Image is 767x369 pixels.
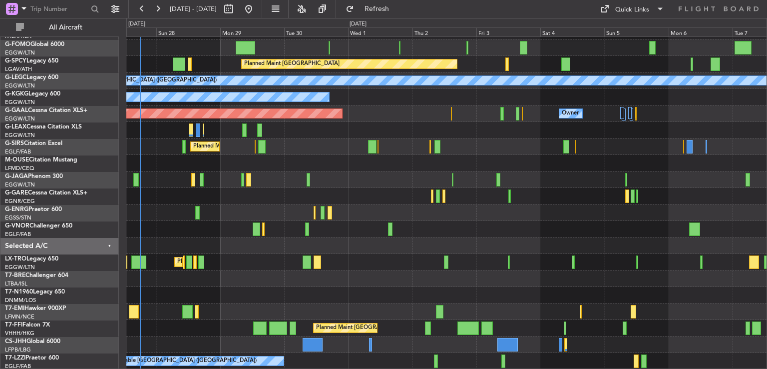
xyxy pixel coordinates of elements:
div: Tue 30 [284,27,348,36]
div: Mon 6 [669,27,733,36]
span: [DATE] - [DATE] [170,4,217,13]
a: EGGW/LTN [5,131,35,139]
a: G-LEAXCessna Citation XLS [5,124,82,130]
a: G-JAGAPhenom 300 [5,173,63,179]
a: T7-N1960Legacy 650 [5,289,65,295]
a: G-KGKGLegacy 600 [5,91,60,97]
a: EGGW/LTN [5,181,35,188]
a: G-GAALCessna Citation XLS+ [5,107,87,113]
a: EGGW/LTN [5,263,35,271]
span: T7-N1960 [5,289,33,295]
span: T7-FFI [5,322,22,328]
a: G-FOMOGlobal 6000 [5,41,64,47]
a: EGSS/STN [5,214,31,221]
a: G-VNORChallenger 650 [5,223,72,229]
a: EGGW/LTN [5,82,35,89]
div: Mon 29 [220,27,284,36]
input: Trip Number [30,1,88,16]
div: Planned Maint [GEOGRAPHIC_DATA] ([GEOGRAPHIC_DATA]) [177,254,335,269]
span: G-LEGC [5,74,26,80]
span: G-JAGA [5,173,28,179]
div: Sun 28 [156,27,220,36]
div: Planned Maint [GEOGRAPHIC_DATA] [244,56,340,71]
a: CS-JHHGlobal 6000 [5,338,60,344]
button: Refresh [341,1,401,17]
div: A/C Unavailable [GEOGRAPHIC_DATA] ([GEOGRAPHIC_DATA]) [94,353,257,368]
span: G-SPCY [5,58,26,64]
span: CS-JHH [5,338,26,344]
span: G-VNOR [5,223,29,229]
a: EGGW/LTN [5,49,35,56]
button: Quick Links [595,1,669,17]
a: G-ENRGPraetor 600 [5,206,62,212]
a: DNMM/LOS [5,296,36,304]
a: G-SIRSCitation Excel [5,140,62,146]
div: A/C Unavailable [GEOGRAPHIC_DATA] ([GEOGRAPHIC_DATA]) [54,73,217,88]
span: T7-LZZI [5,355,25,361]
a: VHHH/HKG [5,329,34,337]
a: EGNR/CEG [5,197,35,205]
span: G-FOMO [5,41,30,47]
div: Owner [562,106,579,121]
a: G-SPCYLegacy 650 [5,58,58,64]
div: Thu 2 [412,27,476,36]
div: Quick Links [615,5,649,15]
a: T7-FFIFalcon 7X [5,322,50,328]
a: EGGW/LTN [5,98,35,106]
span: G-LEAX [5,124,26,130]
span: G-KGKG [5,91,28,97]
span: G-SIRS [5,140,24,146]
a: G-LEGCLegacy 600 [5,74,58,80]
a: LTBA/ISL [5,280,27,287]
span: G-GARE [5,190,28,196]
div: Wed 1 [348,27,412,36]
span: All Aircraft [26,24,105,31]
a: EGLF/FAB [5,148,31,155]
div: Sat 4 [540,27,604,36]
a: LFMD/CEQ [5,164,34,172]
a: M-OUSECitation Mustang [5,157,77,163]
span: M-OUSE [5,157,29,163]
a: EGGW/LTN [5,115,35,122]
span: T7-BRE [5,272,25,278]
a: T7-EMIHawker 900XP [5,305,66,311]
div: Planned Maint [GEOGRAPHIC_DATA] ([GEOGRAPHIC_DATA]) [193,139,351,154]
a: EGLF/FAB [5,230,31,238]
a: G-GARECessna Citation XLS+ [5,190,87,196]
div: [DATE] [128,20,145,28]
div: Sun 5 [604,27,668,36]
div: [DATE] [350,20,367,28]
span: Refresh [356,5,398,12]
a: T7-LZZIPraetor 600 [5,355,59,361]
span: T7-EMI [5,305,24,311]
a: T7-BREChallenger 604 [5,272,68,278]
div: Fri 3 [476,27,540,36]
a: LFMN/NCE [5,313,34,320]
div: Planned Maint [GEOGRAPHIC_DATA] ([GEOGRAPHIC_DATA]) [316,320,473,335]
span: LX-TRO [5,256,26,262]
span: G-GAAL [5,107,28,113]
button: All Aircraft [11,19,108,35]
span: G-ENRG [5,206,28,212]
a: LGAV/ATH [5,65,32,73]
a: LFPB/LBG [5,346,31,353]
a: LX-TROLegacy 650 [5,256,58,262]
